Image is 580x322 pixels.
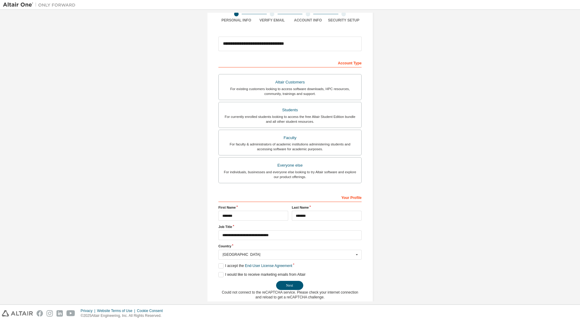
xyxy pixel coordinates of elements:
label: I accept the [218,263,292,268]
div: For faculty & administrators of academic institutions administering students and accessing softwa... [222,142,358,151]
div: [GEOGRAPHIC_DATA] [223,253,354,256]
div: Could not connect to the reCAPTCHA service. Please check your internet connection and reload to g... [218,290,362,300]
img: Altair One [3,2,79,8]
div: Personal Info [218,18,254,23]
div: Privacy [81,308,97,313]
div: Faculty [222,134,358,142]
label: Last Name [292,205,362,210]
div: Security Setup [326,18,362,23]
div: Verify Email [254,18,290,23]
p: © 2025 Altair Engineering, Inc. All Rights Reserved. [81,313,166,318]
div: For individuals, businesses and everyone else looking to try Altair software and explore our prod... [222,170,358,179]
label: Job Title [218,224,362,229]
div: Account Type [218,58,362,67]
div: Account Info [290,18,326,23]
div: Altair Customers [222,78,358,86]
img: linkedin.svg [56,310,63,317]
img: altair_logo.svg [2,310,33,317]
img: facebook.svg [37,310,43,317]
div: Website Terms of Use [97,308,137,313]
label: First Name [218,205,288,210]
div: Students [222,106,358,114]
div: For existing customers looking to access software downloads, HPC resources, community, trainings ... [222,86,358,96]
div: Your Profile [218,192,362,202]
div: Cookie Consent [137,308,166,313]
div: Everyone else [222,161,358,170]
a: End-User License Agreement [245,264,292,268]
label: I would like to receive marketing emails from Altair [218,272,305,277]
button: Next [276,281,303,290]
div: For currently enrolled students looking to access the free Altair Student Edition bundle and all ... [222,114,358,124]
img: youtube.svg [66,310,75,317]
label: Country [218,244,362,249]
img: instagram.svg [47,310,53,317]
